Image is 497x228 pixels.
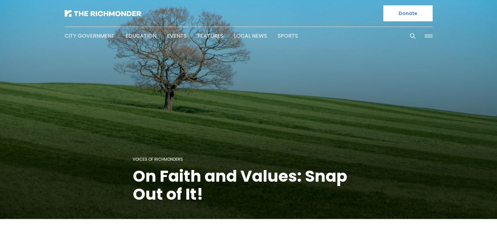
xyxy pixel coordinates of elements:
[65,32,115,40] a: City Government
[133,156,183,162] a: Voices of Richmonders
[234,32,267,40] a: Local News
[133,167,365,203] h1: On Faith and Values: Snap Out of It!
[65,10,141,17] img: The Richmonder
[330,195,497,228] iframe: portal-trigger
[383,5,433,21] a: Donate
[167,32,187,40] a: Events
[408,31,418,41] button: Search this site
[125,32,156,40] a: Education
[197,32,223,40] a: Features
[278,32,298,40] a: Sports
